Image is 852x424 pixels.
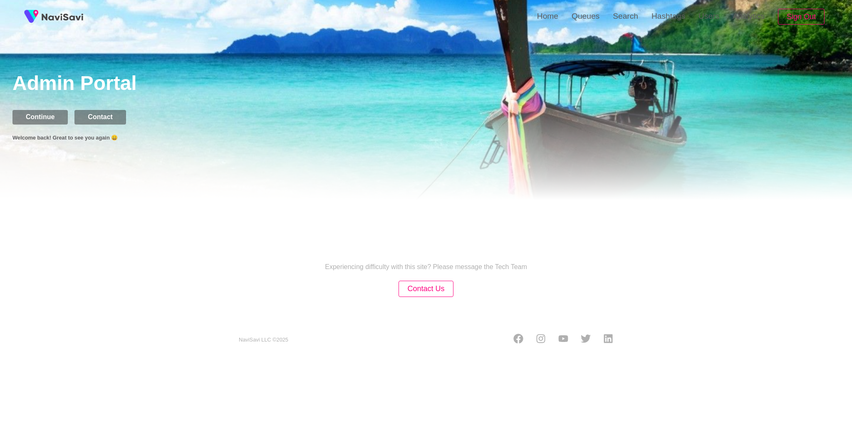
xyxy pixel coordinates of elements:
button: Continue [12,110,68,124]
button: Contact Us [399,281,453,297]
img: fireSpot [42,12,83,21]
h1: Admin Portal [12,72,852,97]
button: Contact [74,110,126,124]
a: Continue [12,113,74,120]
a: Youtube [558,334,568,346]
a: LinkedIn [603,334,613,346]
a: Twitter [581,334,591,346]
a: Instagram [536,334,546,346]
p: Experiencing difficulty with this site? Please message the Tech Team [325,263,527,271]
button: Sign Out [778,9,825,25]
a: Contact Us [399,285,453,292]
a: Contact [74,113,133,120]
a: Facebook [513,334,523,346]
img: fireSpot [21,6,42,27]
small: NaviSavi LLC © 2025 [239,337,288,343]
